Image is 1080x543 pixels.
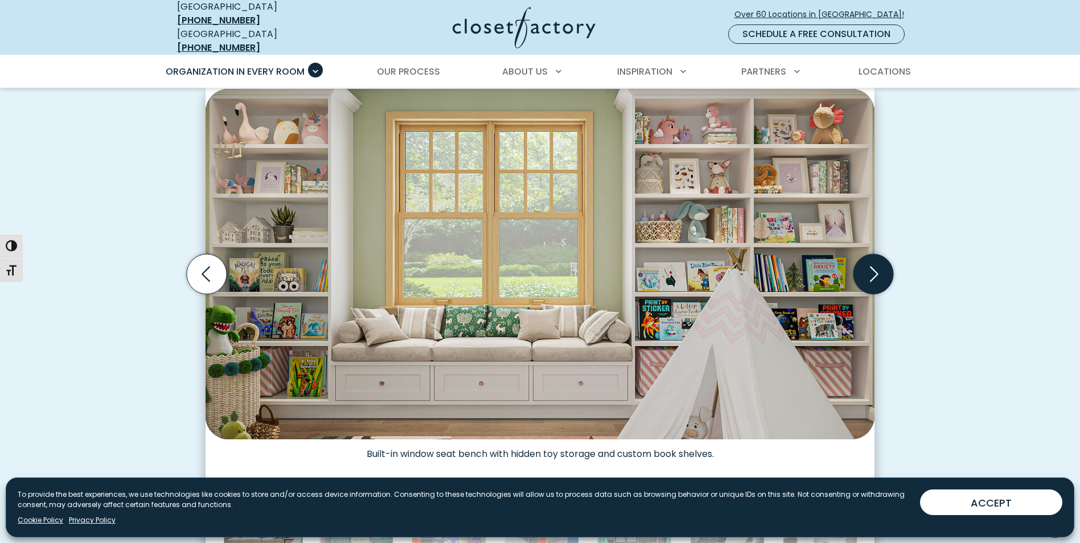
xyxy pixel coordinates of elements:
a: Cookie Policy [18,515,63,525]
a: Privacy Policy [69,515,116,525]
nav: Primary Menu [158,56,923,88]
button: ACCEPT [920,489,1062,515]
img: Closet Factory Logo [453,7,596,48]
button: Next slide [849,250,898,299]
button: Previous slide [182,250,231,299]
span: Locations [859,65,911,78]
img: Built-in window seat bench with hidden toy storage and custom book shelves [206,89,874,439]
a: Schedule a Free Consultation [728,25,905,44]
span: Over 60 Locations in [GEOGRAPHIC_DATA]! [734,9,913,21]
span: Partners [741,65,786,78]
span: Organization in Every Room [166,65,305,78]
a: [PHONE_NUMBER] [177,14,260,27]
span: About Us [502,65,548,78]
span: Inspiration [617,65,672,78]
figcaption: Built-in window seat bench with hidden toy storage and custom book shelves. [206,439,874,460]
a: [PHONE_NUMBER] [177,41,260,54]
div: [GEOGRAPHIC_DATA] [177,27,342,55]
a: Over 60 Locations in [GEOGRAPHIC_DATA]! [734,5,914,25]
p: To provide the best experiences, we use technologies like cookies to store and/or access device i... [18,489,911,510]
span: Our Process [377,65,440,78]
